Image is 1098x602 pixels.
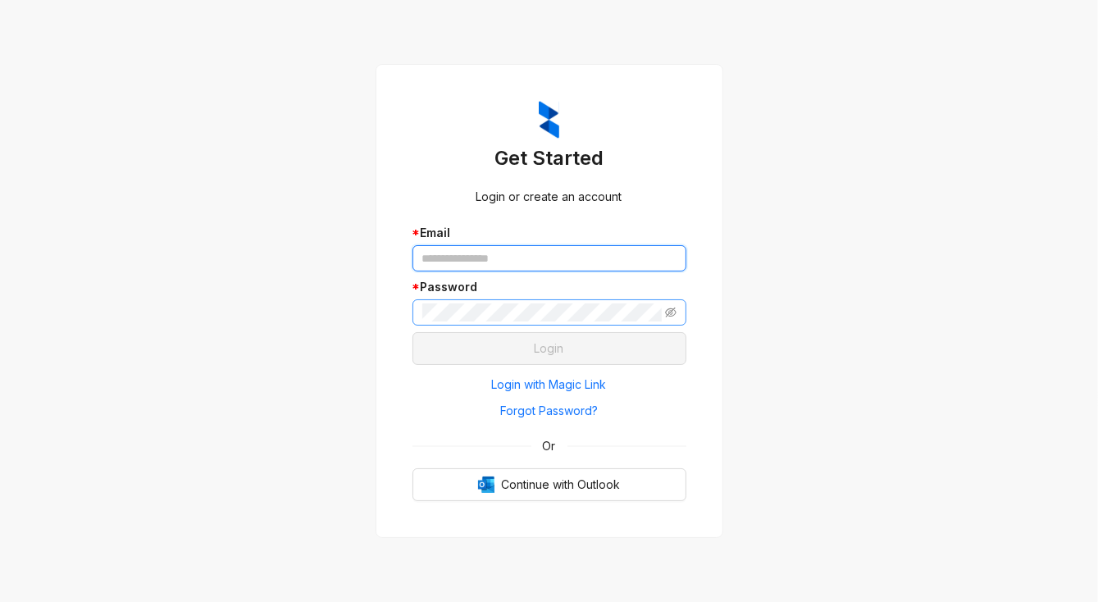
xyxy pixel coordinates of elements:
img: ZumaIcon [539,101,559,139]
button: Login with Magic Link [412,372,686,398]
img: Outlook [478,477,494,493]
span: Or [531,437,567,455]
span: Login with Magic Link [492,376,607,394]
button: Login [412,332,686,365]
div: Login or create an account [412,188,686,206]
span: Forgot Password? [500,402,598,420]
button: OutlookContinue with Outlook [412,468,686,501]
span: Continue with Outlook [501,476,620,494]
div: Password [412,278,686,296]
h3: Get Started [412,145,686,171]
span: eye-invisible [665,307,677,318]
button: Forgot Password? [412,398,686,424]
div: Email [412,224,686,242]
